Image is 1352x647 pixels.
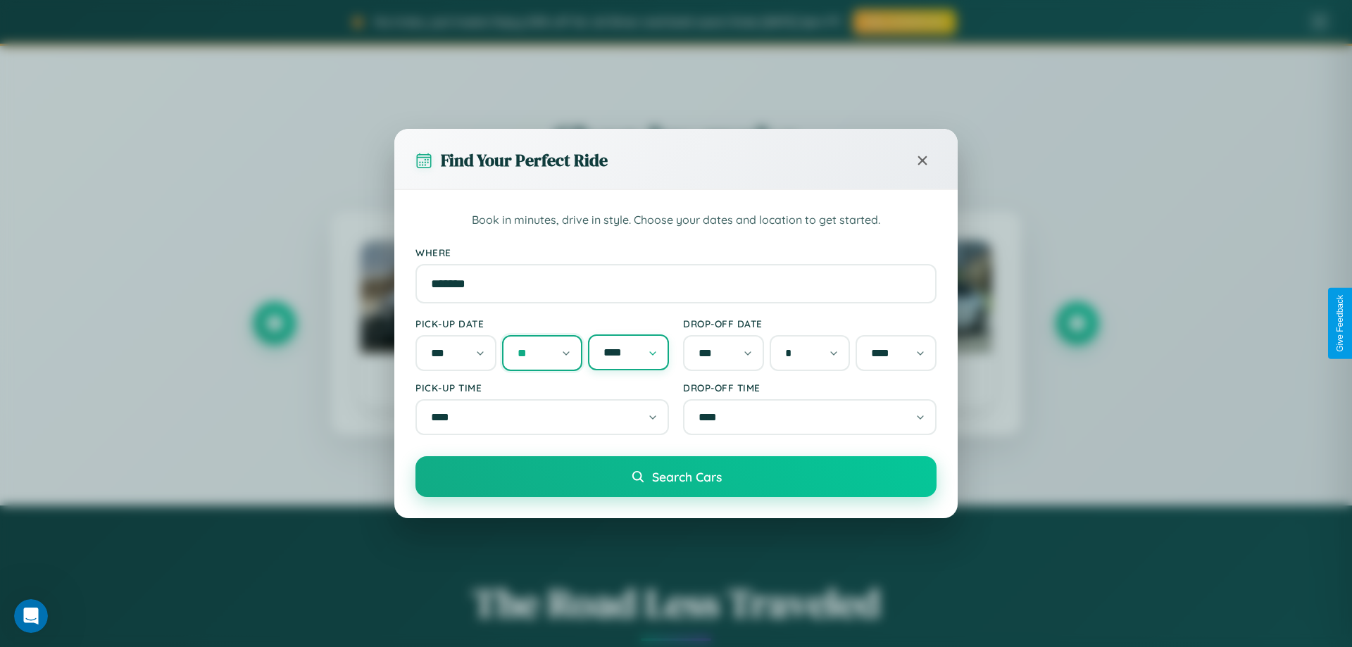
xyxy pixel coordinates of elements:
label: Pick-up Date [415,318,669,329]
label: Where [415,246,937,258]
h3: Find Your Perfect Ride [441,149,608,172]
label: Pick-up Time [415,382,669,394]
button: Search Cars [415,456,937,497]
p: Book in minutes, drive in style. Choose your dates and location to get started. [415,211,937,230]
span: Search Cars [652,469,722,484]
label: Drop-off Date [683,318,937,329]
label: Drop-off Time [683,382,937,394]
